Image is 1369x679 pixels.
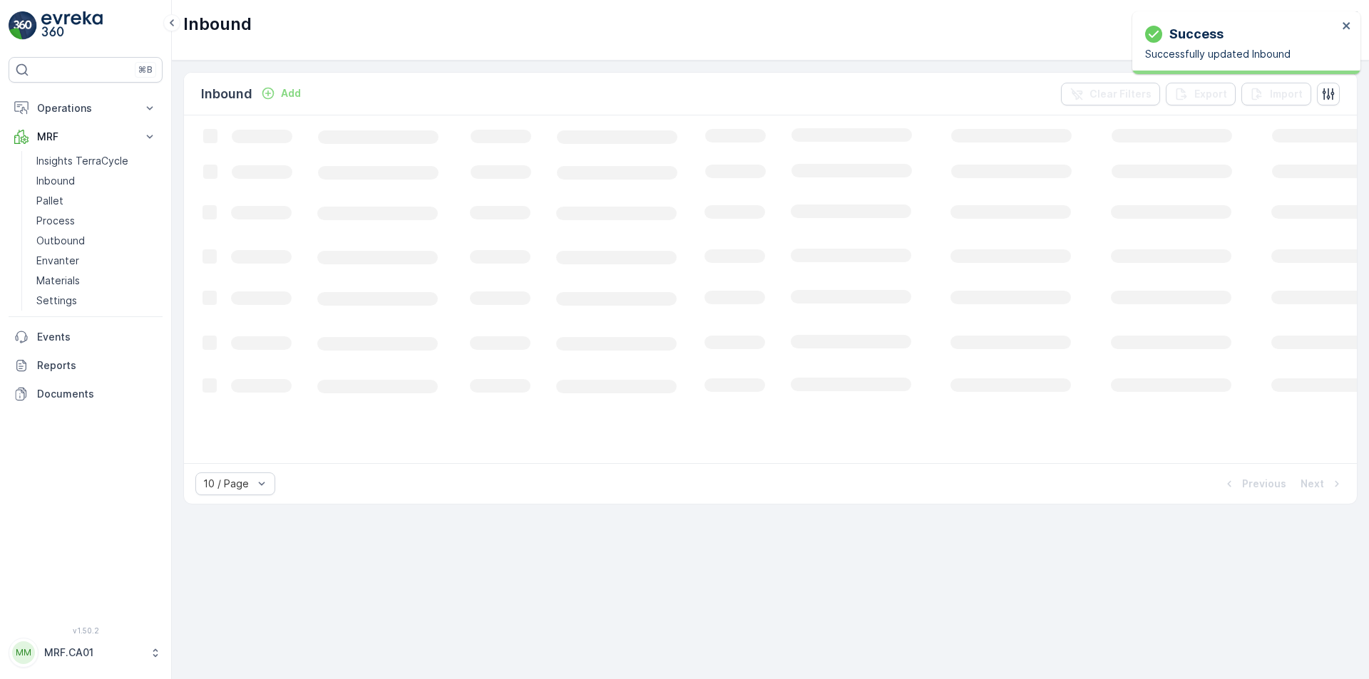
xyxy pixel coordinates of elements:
[1299,475,1345,492] button: Next
[1169,24,1224,44] p: Success
[37,387,157,401] p: Documents
[9,626,163,635] span: v 1.50.2
[1166,83,1236,105] button: Export
[36,154,128,168] p: Insights TerraCycle
[36,294,77,308] p: Settings
[9,380,163,408] a: Documents
[1242,477,1286,491] p: Previous
[36,214,75,228] p: Process
[36,274,80,288] p: Materials
[183,13,252,36] p: Inbound
[37,330,157,344] p: Events
[1301,477,1324,491] p: Next
[201,84,252,104] p: Inbound
[138,64,153,76] p: ⌘B
[31,211,163,231] a: Process
[9,94,163,123] button: Operations
[31,251,163,271] a: Envanter
[1061,83,1160,105] button: Clear Filters
[255,85,307,102] button: Add
[9,351,163,380] a: Reports
[31,191,163,211] a: Pallet
[281,86,301,100] p: Add
[31,231,163,251] a: Outbound
[37,358,157,373] p: Reports
[41,11,103,40] img: logo_light-DOdMpM7g.png
[9,123,163,151] button: MRF
[9,638,163,668] button: MMMRF.CA01
[1270,87,1303,101] p: Import
[12,641,35,664] div: MM
[37,101,134,115] p: Operations
[36,194,63,208] p: Pallet
[44,646,143,660] p: MRF.CA01
[31,271,163,291] a: Materials
[1342,20,1352,33] button: close
[37,130,134,144] p: MRF
[31,171,163,191] a: Inbound
[36,234,85,248] p: Outbound
[31,151,163,171] a: Insights TerraCycle
[1194,87,1227,101] p: Export
[1089,87,1152,101] p: Clear Filters
[1241,83,1311,105] button: Import
[36,254,79,268] p: Envanter
[9,323,163,351] a: Events
[1145,47,1338,61] p: Successfully updated Inbound
[31,291,163,311] a: Settings
[1221,475,1288,492] button: Previous
[36,174,75,188] p: Inbound
[9,11,37,40] img: logo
